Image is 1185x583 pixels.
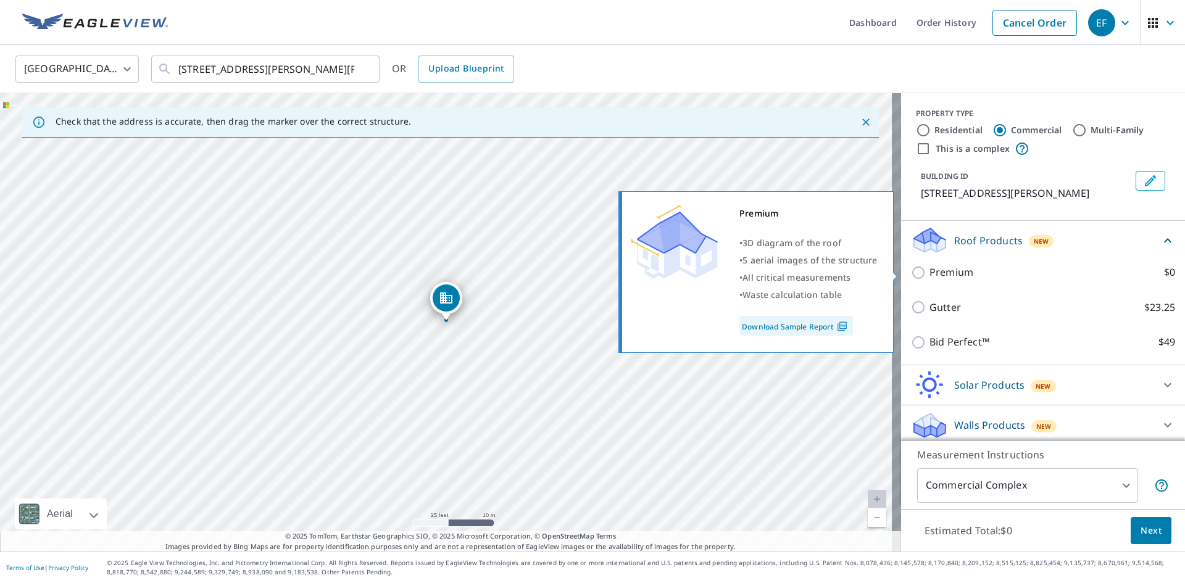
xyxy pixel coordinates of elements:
p: Estimated Total: $0 [915,517,1022,544]
span: © 2025 TomTom, Earthstar Geographics SIO, © 2025 Microsoft Corporation, © [285,531,617,542]
a: OpenStreetMap [542,531,594,540]
p: Premium [929,265,973,280]
label: Residential [934,124,983,136]
p: Roof Products [954,233,1023,248]
div: Dropped pin, building 1, Commercial property, 10580 N Kendall Dr Miami, FL 33176 [430,282,462,320]
p: Check that the address is accurate, then drag the marker over the correct structure. [56,116,411,127]
button: Edit building 1 [1136,171,1165,191]
a: Terms of Use [6,563,44,572]
img: Premium [631,205,718,279]
a: Current Level 20, Zoom In Disabled [868,490,886,508]
label: Multi-Family [1091,124,1144,136]
div: • [739,286,878,304]
div: • [739,234,878,252]
a: Terms [596,531,617,540]
p: $0 [1164,265,1175,280]
span: Each building may require a separate measurement report; if so, your account will be billed per r... [1154,478,1169,493]
span: Next [1141,523,1162,539]
span: New [1034,236,1049,246]
img: EV Logo [22,14,168,32]
a: Current Level 20, Zoom Out [868,508,886,527]
p: Solar Products [954,378,1025,392]
p: Bid Perfect™ [929,334,989,350]
a: Download Sample Report [739,316,853,336]
a: Upload Blueprint [418,56,513,83]
div: Walls ProductsNew [911,410,1175,440]
p: | [6,564,88,571]
p: BUILDING ID [921,171,968,181]
label: Commercial [1011,124,1062,136]
input: Search by address or latitude-longitude [178,52,354,86]
button: Next [1131,517,1171,545]
p: © 2025 Eagle View Technologies, Inc. and Pictometry International Corp. All Rights Reserved. Repo... [107,558,1179,577]
div: OR [392,56,514,83]
div: PROPERTY TYPE [916,108,1170,119]
p: [STREET_ADDRESS][PERSON_NAME] [921,186,1131,201]
div: • [739,269,878,286]
div: Commercial Complex [917,468,1138,503]
div: • [739,252,878,269]
div: Aerial [43,498,77,529]
span: Waste calculation table [742,289,842,300]
a: Cancel Order [992,10,1077,36]
p: Measurement Instructions [917,447,1169,462]
div: Roof ProductsNew [911,226,1175,255]
p: Gutter [929,300,961,315]
span: New [1036,421,1052,431]
img: Pdf Icon [834,321,850,332]
div: Premium [739,205,878,222]
div: [GEOGRAPHIC_DATA] [15,52,139,86]
span: New [1036,381,1051,391]
span: 5 aerial images of the structure [742,254,877,266]
div: Solar ProductsNew [911,370,1175,400]
div: EF [1088,9,1115,36]
a: Privacy Policy [48,563,88,572]
span: 3D diagram of the roof [742,237,841,249]
span: Upload Blueprint [428,61,504,76]
p: $23.25 [1144,300,1175,315]
button: Close [858,114,874,130]
div: Aerial [15,498,107,529]
p: $49 [1158,334,1175,350]
p: Walls Products [954,418,1025,432]
label: This is a complex [936,143,1010,155]
span: All critical measurements [742,271,850,283]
